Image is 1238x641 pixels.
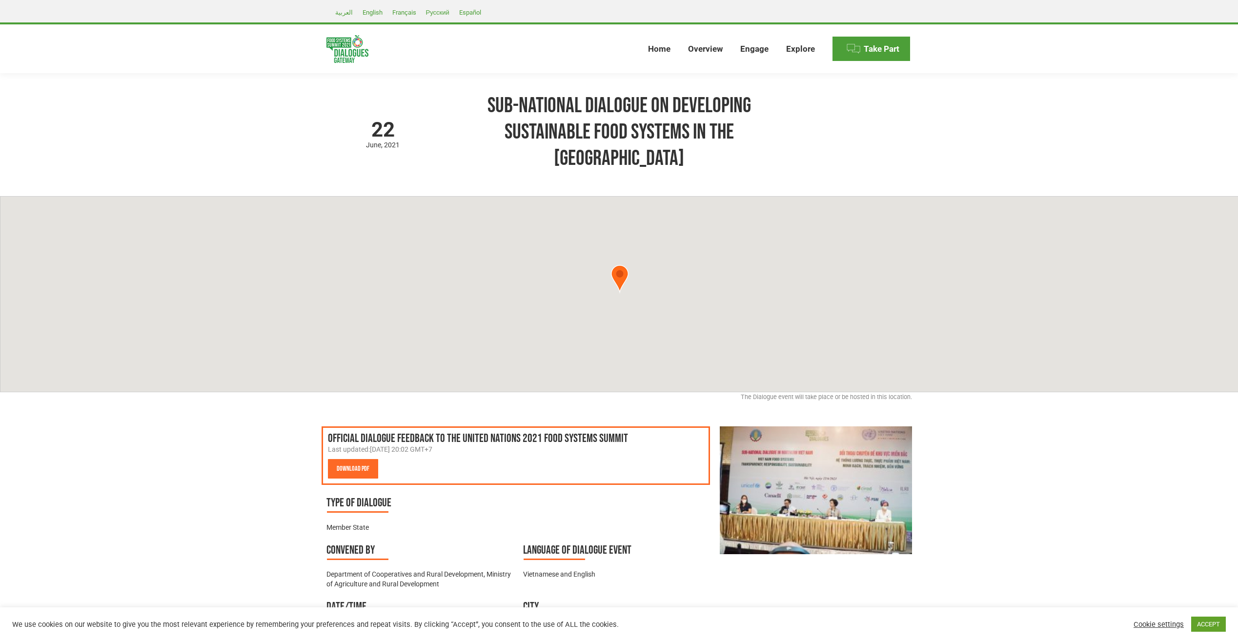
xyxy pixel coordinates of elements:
span: Home [648,44,670,54]
span: Русский [426,9,449,16]
div: Member State [326,522,513,532]
span: Overview [688,44,723,54]
h3: Type of Dialogue [326,495,513,513]
a: Русский [421,6,454,18]
span: Français [392,9,416,16]
span: العربية [335,9,353,16]
img: Food Systems Summit Dialogues [326,35,368,63]
a: Español [454,6,486,18]
span: English [363,9,383,16]
span: Español [459,9,481,16]
h3: City [523,599,710,617]
span: Take Part [864,44,899,54]
div: Last updated: [328,444,704,454]
a: Cookie settings [1134,620,1184,629]
time: [DATE] 20:02 GMT+7 [370,445,432,453]
span: Engage [740,44,769,54]
span: 22 [326,120,440,140]
h1: Sub-National Dialogue on Developing Sustainable Food Systems in the [GEOGRAPHIC_DATA] [449,93,789,172]
a: العربية [330,6,358,18]
a: Français [387,6,421,18]
h3: Date/time [326,599,513,617]
h3: Language of Dialogue Event [523,542,710,560]
img: Menu icon [846,41,861,56]
a: ACCEPT [1191,617,1226,632]
a: English [358,6,387,18]
h3: Convened by [326,542,513,560]
div: Vietnamese and English [523,569,710,579]
span: 2021 [384,141,400,149]
div: We use cookies on our website to give you the most relevant experience by remembering your prefer... [12,620,862,629]
span: June [366,141,384,149]
span: Explore [786,44,815,54]
a: Download PDF [328,459,378,479]
div: The Dialogue event will take place or be hosted in this location. [326,392,912,407]
h3: Official Dialogue Feedback to the United Nations 2021 Food Systems Summit [328,433,704,444]
div: Department of Cooperatives and Rural Development, Ministry of Agriculture and Rural Development [326,569,513,589]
